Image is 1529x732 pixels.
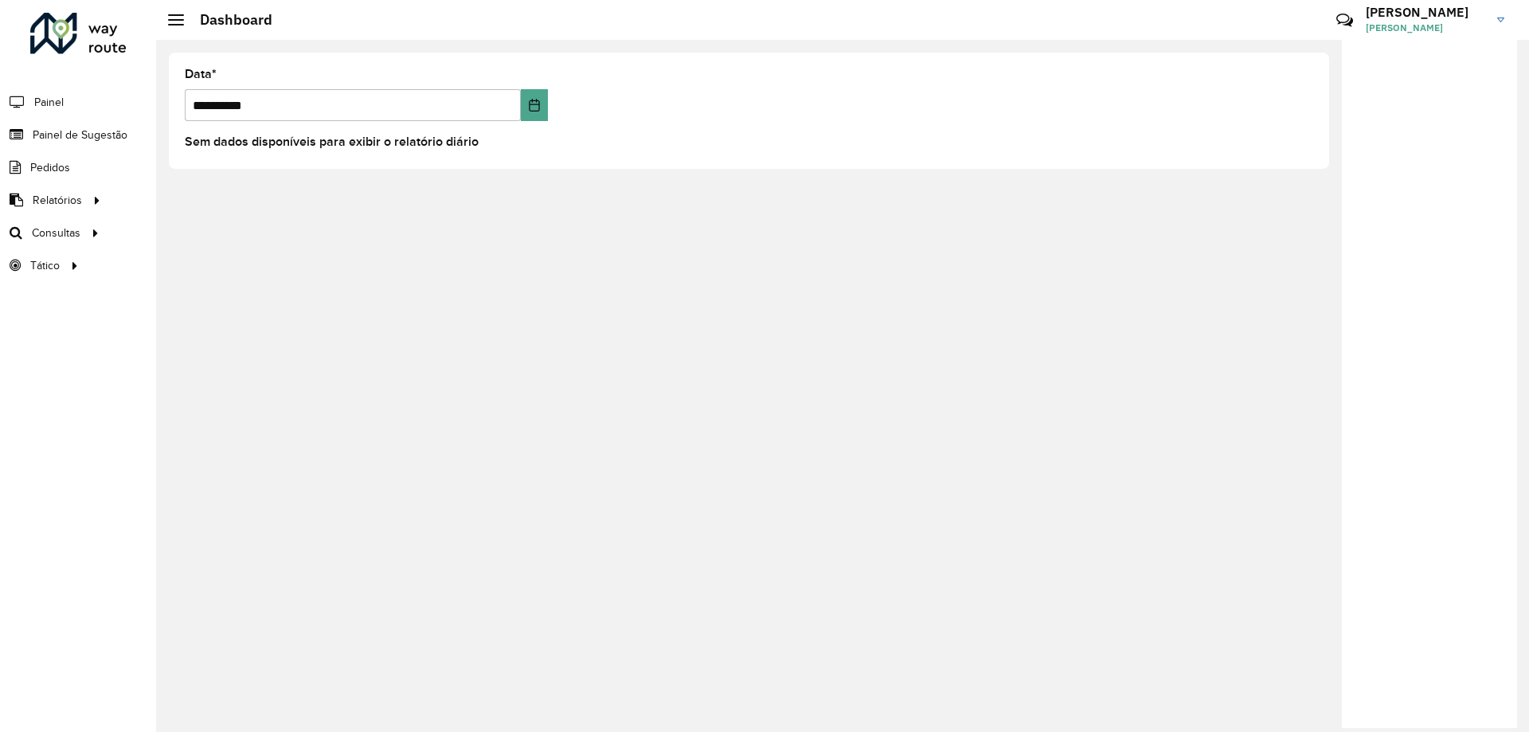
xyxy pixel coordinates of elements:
[521,89,549,121] button: Choose Date
[1366,21,1485,35] span: [PERSON_NAME]
[185,65,217,84] label: Data
[184,11,272,29] h2: Dashboard
[1328,3,1362,37] a: Contato Rápido
[33,192,82,209] span: Relatórios
[1366,5,1485,20] h3: [PERSON_NAME]
[34,94,64,111] span: Painel
[33,127,127,143] span: Painel de Sugestão
[32,225,80,241] span: Consultas
[185,132,479,151] label: Sem dados disponíveis para exibir o relatório diário
[30,257,60,274] span: Tático
[30,159,70,176] span: Pedidos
